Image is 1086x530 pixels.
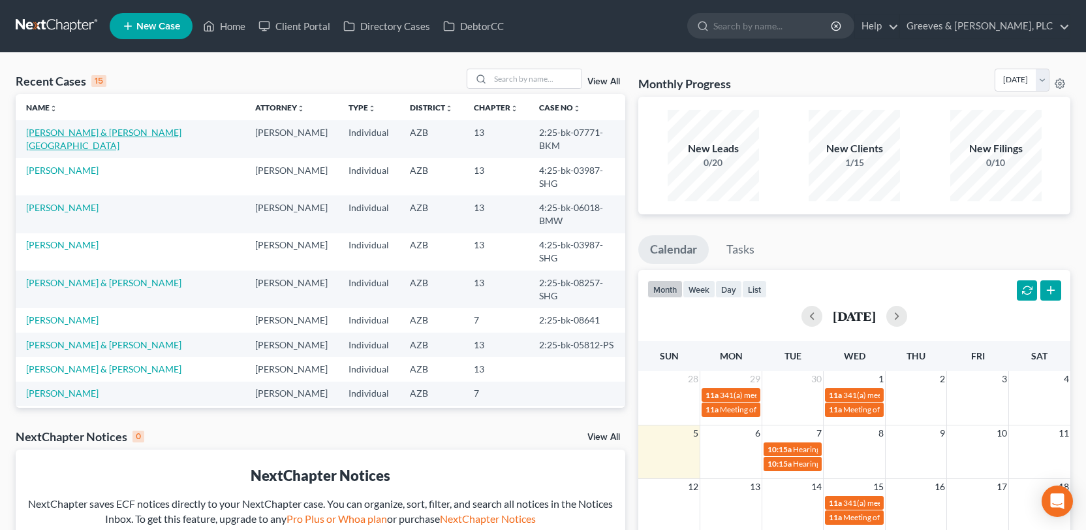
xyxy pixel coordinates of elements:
[1042,486,1073,517] div: Open Intercom Messenger
[844,350,865,361] span: Wed
[815,425,823,441] span: 7
[833,309,876,323] h2: [DATE]
[768,444,792,454] span: 10:15a
[338,233,399,271] td: Individual
[399,195,463,233] td: AZB
[971,350,985,361] span: Fri
[474,103,518,112] a: Chapterunfold_more
[399,233,463,271] td: AZB
[338,308,399,332] td: Individual
[463,233,529,271] td: 13
[793,444,895,454] span: Hearing for [PERSON_NAME]
[754,425,762,441] span: 6
[26,339,181,350] a: [PERSON_NAME] & [PERSON_NAME]
[843,390,969,400] span: 341(a) meeting for [PERSON_NAME]
[995,479,1008,495] span: 17
[809,141,900,156] div: New Clients
[136,22,180,31] span: New Case
[829,390,842,400] span: 11a
[287,512,387,525] a: Pro Plus or Whoa plan
[245,333,338,357] td: [PERSON_NAME]
[463,120,529,157] td: 13
[338,158,399,195] td: Individual
[742,280,767,298] button: list
[768,459,792,469] span: 10:15a
[255,103,305,112] a: Attorneyunfold_more
[720,390,846,400] span: 341(a) meeting for [PERSON_NAME]
[809,156,900,169] div: 1/15
[463,271,529,308] td: 13
[687,479,700,495] span: 12
[529,233,625,271] td: 4:25-bk-03987-SHG
[793,459,895,469] span: Hearing for [PERSON_NAME]
[338,406,399,443] td: Individual
[1031,350,1047,361] span: Sat
[1001,371,1008,387] span: 3
[252,14,337,38] a: Client Portal
[1057,479,1070,495] span: 18
[338,333,399,357] td: Individual
[720,405,865,414] span: Meeting of Creditors for [PERSON_NAME]
[337,14,437,38] a: Directory Cases
[510,105,518,112] i: unfold_more
[490,69,582,88] input: Search by name...
[720,350,743,361] span: Mon
[692,425,700,441] span: 5
[939,425,946,441] span: 9
[245,357,338,381] td: [PERSON_NAME]
[245,406,338,443] td: [PERSON_NAME]
[638,76,731,91] h3: Monthly Progress
[338,195,399,233] td: Individual
[399,382,463,406] td: AZB
[933,479,946,495] span: 16
[810,479,823,495] span: 14
[749,479,762,495] span: 13
[900,14,1070,38] a: Greeves & [PERSON_NAME], PLC
[463,357,529,381] td: 13
[91,75,106,87] div: 15
[660,350,679,361] span: Sun
[713,14,833,38] input: Search by name...
[26,202,99,213] a: [PERSON_NAME]
[939,371,946,387] span: 2
[995,425,1008,441] span: 10
[338,357,399,381] td: Individual
[1057,425,1070,441] span: 11
[529,195,625,233] td: 4:25-bk-06018-BMW
[950,156,1042,169] div: 0/10
[829,498,842,508] span: 11a
[529,271,625,308] td: 2:25-bk-08257-SHG
[26,465,615,486] div: NextChapter Notices
[26,165,99,176] a: [PERSON_NAME]
[715,235,766,264] a: Tasks
[529,333,625,357] td: 2:25-bk-05812-PS
[687,371,700,387] span: 28
[715,280,742,298] button: day
[810,371,823,387] span: 30
[784,350,801,361] span: Tue
[573,105,581,112] i: unfold_more
[245,233,338,271] td: [PERSON_NAME]
[26,127,181,151] a: [PERSON_NAME] & [PERSON_NAME][GEOGRAPHIC_DATA]
[668,156,759,169] div: 0/20
[349,103,376,112] a: Typeunfold_more
[587,433,620,442] a: View All
[338,271,399,308] td: Individual
[950,141,1042,156] div: New Filings
[399,333,463,357] td: AZB
[463,406,529,443] td: 13
[26,239,99,250] a: [PERSON_NAME]
[1063,371,1070,387] span: 4
[877,425,885,441] span: 8
[829,512,842,522] span: 11a
[399,271,463,308] td: AZB
[668,141,759,156] div: New Leads
[749,371,762,387] span: 29
[877,371,885,387] span: 1
[855,14,899,38] a: Help
[338,120,399,157] td: Individual
[399,158,463,195] td: AZB
[440,512,536,525] a: NextChapter Notices
[245,271,338,308] td: [PERSON_NAME]
[297,105,305,112] i: unfold_more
